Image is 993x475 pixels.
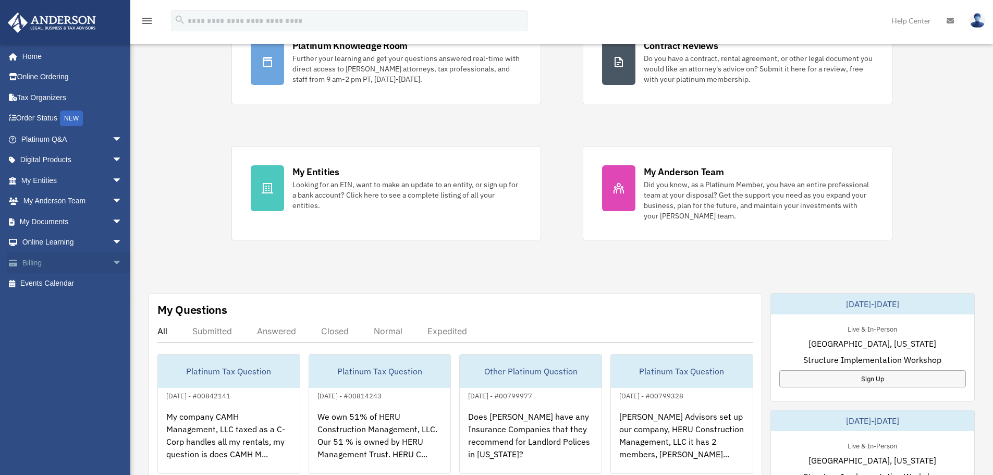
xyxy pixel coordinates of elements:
div: Answered [257,326,296,336]
div: Live & In-Person [839,323,905,334]
a: My Documentsarrow_drop_down [7,211,138,232]
div: Normal [374,326,402,336]
a: Platinum Tax Question[DATE] - #00814243We own 51% of HERU Construction Management, LLC. Our 51 % ... [309,354,451,474]
div: [DATE] - #00842141 [158,389,239,400]
span: [GEOGRAPHIC_DATA], [US_STATE] [808,337,936,350]
div: Do you have a contract, rental agreement, or other legal document you would like an attorney's ad... [644,53,873,84]
div: NEW [60,111,83,126]
div: Live & In-Person [839,440,905,450]
img: Anderson Advisors Platinum Portal [5,13,99,33]
a: Platinum Tax Question[DATE] - #00799328[PERSON_NAME] Advisors set up our company, HERU Constructi... [610,354,753,474]
a: My Anderson Team Did you know, as a Platinum Member, you have an entire professional team at your... [583,146,892,240]
span: arrow_drop_down [112,211,133,233]
img: User Pic [970,13,985,28]
div: [DATE] - #00799328 [611,389,692,400]
span: Structure Implementation Workshop [803,354,941,366]
span: arrow_drop_down [112,129,133,150]
span: arrow_drop_down [112,191,133,212]
a: Home [7,46,133,67]
div: [DATE] - #00799977 [460,389,541,400]
a: Tax Organizers [7,87,138,108]
a: Other Platinum Question[DATE] - #00799977Does [PERSON_NAME] have any Insurance Companies that the... [459,354,602,474]
div: [DATE]-[DATE] [771,410,974,431]
div: My Anderson Team [644,165,724,178]
div: [DATE] - #00814243 [309,389,390,400]
a: Sign Up [779,370,966,387]
div: Other Platinum Question [460,355,602,388]
a: Order StatusNEW [7,108,138,129]
div: Further your learning and get your questions answered real-time with direct access to [PERSON_NAM... [292,53,522,84]
a: Platinum Tax Question[DATE] - #00842141My company CAMH Management, LLC taxed as a C-Corp handles ... [157,354,300,474]
div: Looking for an EIN, want to make an update to an entity, or sign up for a bank account? Click her... [292,179,522,211]
a: My Anderson Teamarrow_drop_down [7,191,138,212]
div: Platinum Knowledge Room [292,39,408,52]
span: arrow_drop_down [112,150,133,171]
a: My Entities Looking for an EIN, want to make an update to an entity, or sign up for a bank accoun... [231,146,541,240]
div: All [157,326,167,336]
div: Platinum Tax Question [158,355,300,388]
a: menu [141,18,153,27]
div: My Questions [157,302,227,318]
div: Expedited [427,326,467,336]
div: Submitted [192,326,232,336]
div: Platinum Tax Question [611,355,753,388]
i: search [174,14,186,26]
span: arrow_drop_down [112,170,133,191]
a: Billingarrow_drop_down [7,252,138,273]
a: Platinum Knowledge Room Further your learning and get your questions answered real-time with dire... [231,20,541,104]
span: arrow_drop_down [112,252,133,274]
div: Contract Reviews [644,39,718,52]
div: My Entities [292,165,339,178]
a: Contract Reviews Do you have a contract, rental agreement, or other legal document you would like... [583,20,892,104]
span: [GEOGRAPHIC_DATA], [US_STATE] [808,454,936,467]
div: Closed [321,326,349,336]
div: [DATE]-[DATE] [771,294,974,314]
a: Online Ordering [7,67,138,88]
div: Platinum Tax Question [309,355,451,388]
a: Digital Productsarrow_drop_down [7,150,138,170]
a: Online Learningarrow_drop_down [7,232,138,253]
a: My Entitiesarrow_drop_down [7,170,138,191]
span: arrow_drop_down [112,232,133,253]
i: menu [141,15,153,27]
a: Events Calendar [7,273,138,294]
div: Did you know, as a Platinum Member, you have an entire professional team at your disposal? Get th... [644,179,873,221]
a: Platinum Q&Aarrow_drop_down [7,129,138,150]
